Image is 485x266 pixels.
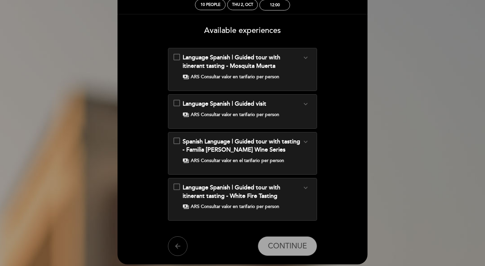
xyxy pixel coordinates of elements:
span: Spanish Language | Guided tour with tasting - Familia [PERSON_NAME] Wine Series [183,138,300,154]
span: CONTINUE [268,242,307,251]
md-checkbox: Language Spanish | Guided tour with itinerant tasting - White Fire Tasting expand_more -Fuego Bla... [173,184,312,210]
button: expand_more [300,138,312,146]
span: Language Spanish | Guided visit [183,100,266,107]
md-checkbox: Language Spanish | Guided visit expand_more Tour of the winery, cultural heritage of MendozaTasti... [173,100,312,118]
span: payments [183,203,189,210]
i: expand_more [302,54,310,62]
span: payments [183,157,189,164]
span: payments [183,111,189,118]
span: per person [256,74,279,80]
span: per person [256,203,279,210]
span: ARS Consultar valor en tarifario [191,111,255,118]
span: ARS Consultar valor en el tarifario [191,157,260,164]
span: per person [261,157,284,164]
i: expand_more [302,184,310,192]
md-checkbox: Spanish Language | Guided tour with tasting - Familia Millan Wine Series expand_more -Satélite Pi... [173,138,312,164]
button: arrow_back [168,236,187,256]
span: payments [183,74,189,80]
md-checkbox: Language Spanish | Guided tour with itinerant tasting - Mosquita Muerta expand_more -Mosquita Mue... [173,53,312,80]
div: Thu 2, Oct [232,2,253,7]
i: expand_more [302,138,310,146]
span: Language Spanish | Guided tour with itinerant tasting - Mosquita Muerta [183,54,280,69]
span: Available experiences [204,26,281,35]
i: arrow_back [174,242,182,250]
button: expand_more [300,184,312,192]
button: expand_more [300,53,312,62]
i: expand_more [302,100,310,108]
button: expand_more [300,100,312,108]
button: CONTINUE [258,236,317,256]
div: 12:00 [270,3,280,7]
span: ARS Consultar valor en tarifario [191,74,255,80]
span: Language Spanish | Guided tour with itinerant tasting - White Fire Tasting [183,184,280,199]
span: per person [256,111,279,118]
span: 10 people [201,2,220,7]
span: ARS Consultar valor en tarifario [191,203,255,210]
